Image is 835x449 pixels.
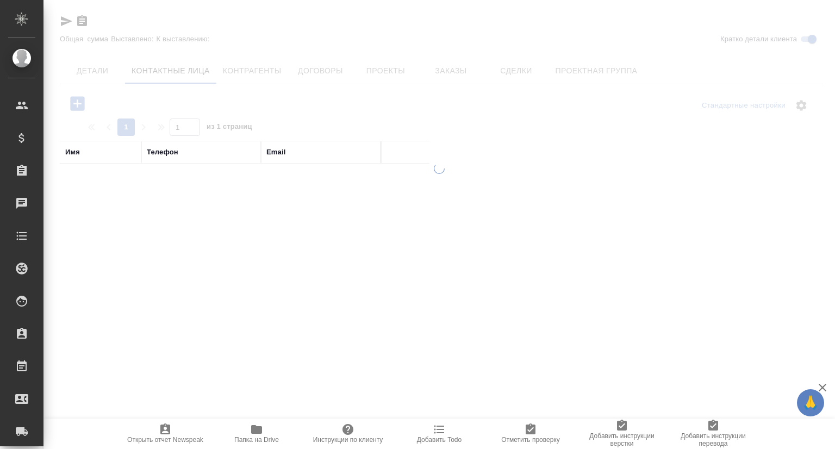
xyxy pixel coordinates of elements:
span: Добавить Todo [417,436,462,444]
span: 🙏 [801,391,820,414]
span: Папка на Drive [234,436,279,444]
span: Добавить инструкции верстки [583,432,661,447]
button: Открыть отчет Newspeak [120,419,211,449]
button: 🙏 [797,389,824,416]
span: Инструкции по клиенту [313,436,383,444]
button: Отметить проверку [485,419,576,449]
div: Имя [65,147,80,158]
button: Добавить инструкции перевода [668,419,759,449]
div: Телефон [147,147,178,158]
span: Открыть отчет Newspeak [127,436,203,444]
button: Добавить Todo [394,419,485,449]
button: Добавить инструкции верстки [576,419,668,449]
span: Отметить проверку [501,436,559,444]
span: Добавить инструкции перевода [674,432,752,447]
button: Папка на Drive [211,419,302,449]
div: Email [266,147,285,158]
button: Инструкции по клиенту [302,419,394,449]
